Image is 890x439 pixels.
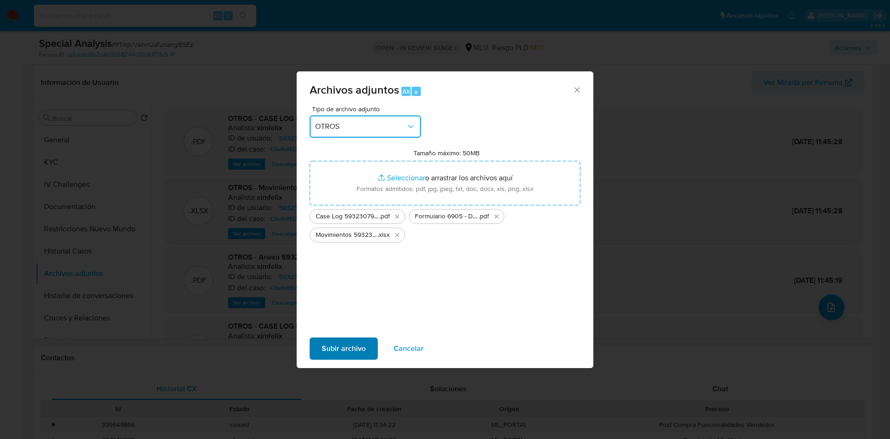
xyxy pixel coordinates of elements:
[402,87,410,96] span: Alt
[377,230,390,240] span: .xlsx
[310,115,421,138] button: OTROS
[322,338,366,359] span: Subir archivo
[392,211,403,222] button: Eliminar Case Log 593230794 - 21_08_2025.pdf
[310,337,378,360] button: Subir archivo
[315,122,406,131] span: OTROS
[491,211,502,222] button: Eliminar Formulario 6905 - DGI.pdf
[381,337,436,360] button: Cancelar
[572,85,581,94] button: Cerrar
[316,230,377,240] span: Movimientos 593230794 - 21_08_2025
[413,149,480,157] label: Tamaño máximo: 50MB
[379,212,390,221] span: .pdf
[312,106,423,112] span: Tipo de archivo adjunto
[478,212,489,221] span: .pdf
[414,87,418,96] span: a
[310,82,399,98] span: Archivos adjuntos
[394,338,424,359] span: Cancelar
[415,212,478,221] span: Formulario 6905 - DGI
[310,205,580,242] ul: Archivos seleccionados
[316,212,379,221] span: Case Log 593230794 - 21_08_2025
[392,229,403,241] button: Eliminar Movimientos 593230794 - 21_08_2025.xlsx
